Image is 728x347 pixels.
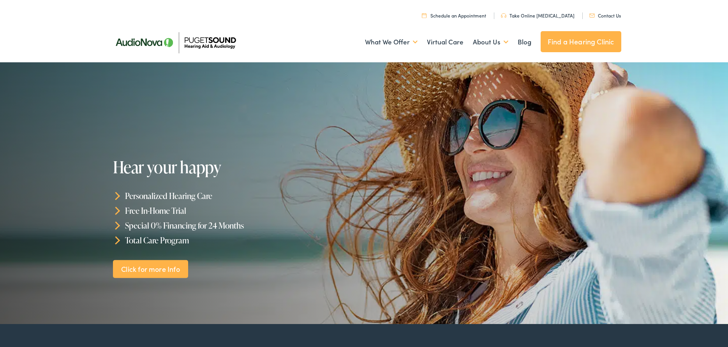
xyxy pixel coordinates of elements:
[113,233,368,247] li: Total Care Program
[113,218,368,233] li: Special 0% Financing for 24 Months
[113,260,189,278] a: Click for more Info
[113,203,368,218] li: Free In-Home Trial
[589,14,595,18] img: utility icon
[422,12,486,19] a: Schedule an Appointment
[113,188,368,203] li: Personalized Hearing Care
[541,31,621,52] a: Find a Hearing Clinic
[589,12,621,19] a: Contact Us
[113,158,350,176] h1: Hear your happy
[427,28,464,56] a: Virtual Care
[422,13,427,18] img: utility icon
[518,28,531,56] a: Blog
[501,13,506,18] img: utility icon
[365,28,418,56] a: What We Offer
[501,12,575,19] a: Take Online [MEDICAL_DATA]
[473,28,508,56] a: About Us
